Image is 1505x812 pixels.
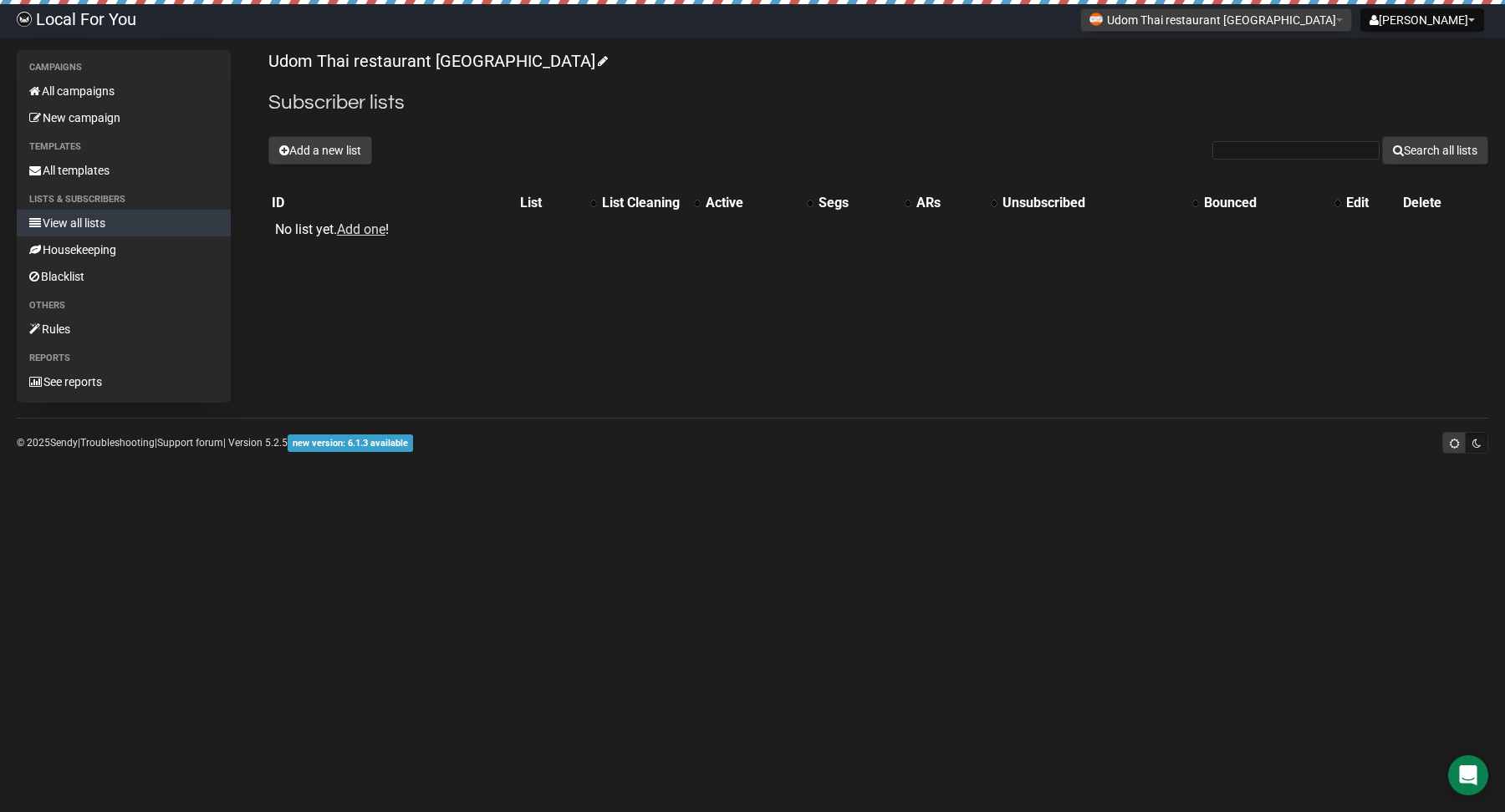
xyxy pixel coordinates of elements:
li: Lists & subscribers [17,190,231,210]
th: List: No sort applied, activate to apply an ascending sort [517,191,599,215]
div: Segs [819,195,896,211]
th: Active: No sort applied, activate to apply an ascending sort [702,191,815,215]
a: All templates [17,157,231,184]
a: All campaigns [17,78,231,104]
div: Edit [1346,195,1396,211]
th: Delete: No sort applied, sorting is disabled [1400,191,1488,215]
th: ID: No sort applied, sorting is disabled [268,191,517,215]
a: New campaign [17,104,231,131]
span: new version: 6.1.3 available [288,434,413,452]
a: Support forum [157,437,223,449]
img: d61d2441668da63f2d83084b75c85b29 [17,12,32,27]
li: Templates [17,137,231,157]
a: new version: 6.1.3 available [288,437,413,449]
div: List [520,195,582,211]
button: Add a new list [268,136,372,165]
li: Reports [17,348,231,368]
div: ARs [916,195,983,211]
div: Active [706,195,798,211]
a: Udom Thai restaurant [GEOGRAPHIC_DATA] [268,51,605,71]
a: View all lists [17,210,231,236]
a: Housekeeping [17,236,231,263]
a: Rules [17,316,231,343]
a: See reports [17,368,231,395]
td: No list yet. ! [268,215,517,245]
div: List Cleaning [602,195,686,211]
th: Unsubscribed: No sort applied, activate to apply an ascending sort [999,191,1200,215]
th: ARs: No sort applied, activate to apply an ascending sort [913,191,1000,215]
div: Open Intercom Messenger [1448,755,1488,795]
div: Delete [1403,195,1485,211]
div: ID [272,195,513,211]
img: 993.png [1089,13,1103,26]
a: Sendy [50,437,78,449]
th: List Cleaning: No sort applied, activate to apply an ascending sort [599,191,702,215]
h2: Subscriber lists [268,88,1488,118]
button: [PERSON_NAME] [1360,8,1484,32]
th: Segs: No sort applied, activate to apply an ascending sort [815,191,913,215]
th: Bounced: No sort applied, activate to apply an ascending sort [1201,191,1343,215]
li: Campaigns [17,58,231,78]
li: Others [17,296,231,316]
button: Udom Thai restaurant [GEOGRAPHIC_DATA] [1080,8,1352,32]
a: Troubleshooting [80,437,155,449]
th: Edit: No sort applied, sorting is disabled [1343,191,1400,215]
div: Bounced [1204,195,1326,211]
div: Unsubscribed [1002,195,1183,211]
button: Search all lists [1382,136,1488,165]
a: Add one [337,221,385,237]
p: © 2025 | | | Version 5.2.5 [17,434,413,452]
a: Blacklist [17,263,231,290]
